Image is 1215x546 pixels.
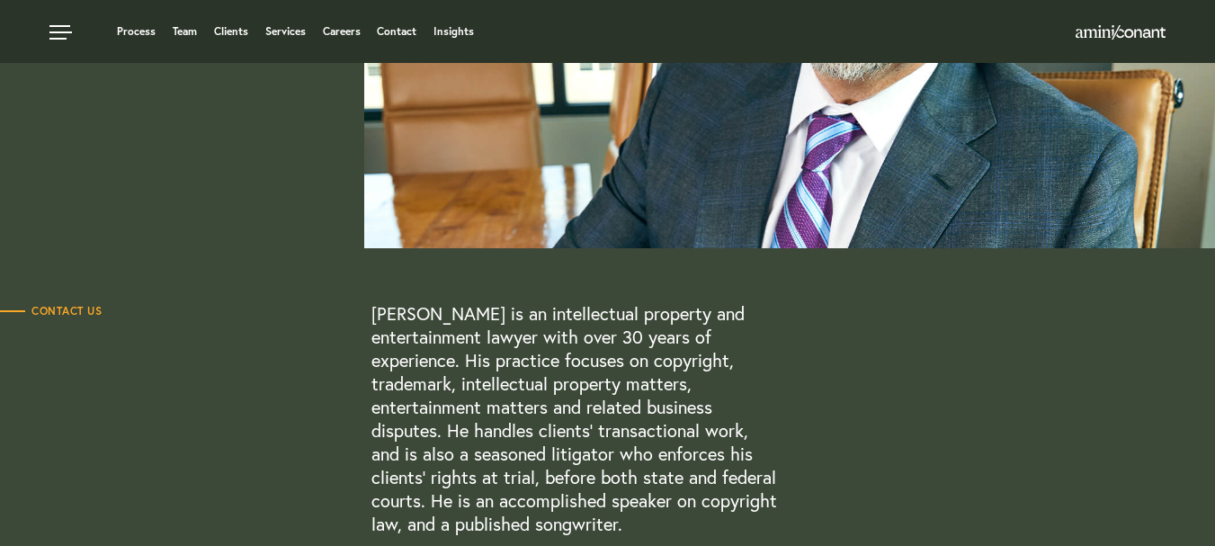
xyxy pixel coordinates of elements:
img: Amini & Conant [1076,25,1166,40]
a: Contact [377,26,416,37]
a: Clients [214,26,248,37]
p: [PERSON_NAME] is an intellectual property and entertainment lawyer with over 30 years of experien... [371,302,780,536]
a: Careers [323,26,361,37]
a: Services [265,26,306,37]
a: Home [1076,26,1166,40]
a: Insights [433,26,474,37]
a: Process [117,26,156,37]
a: Team [173,26,197,37]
